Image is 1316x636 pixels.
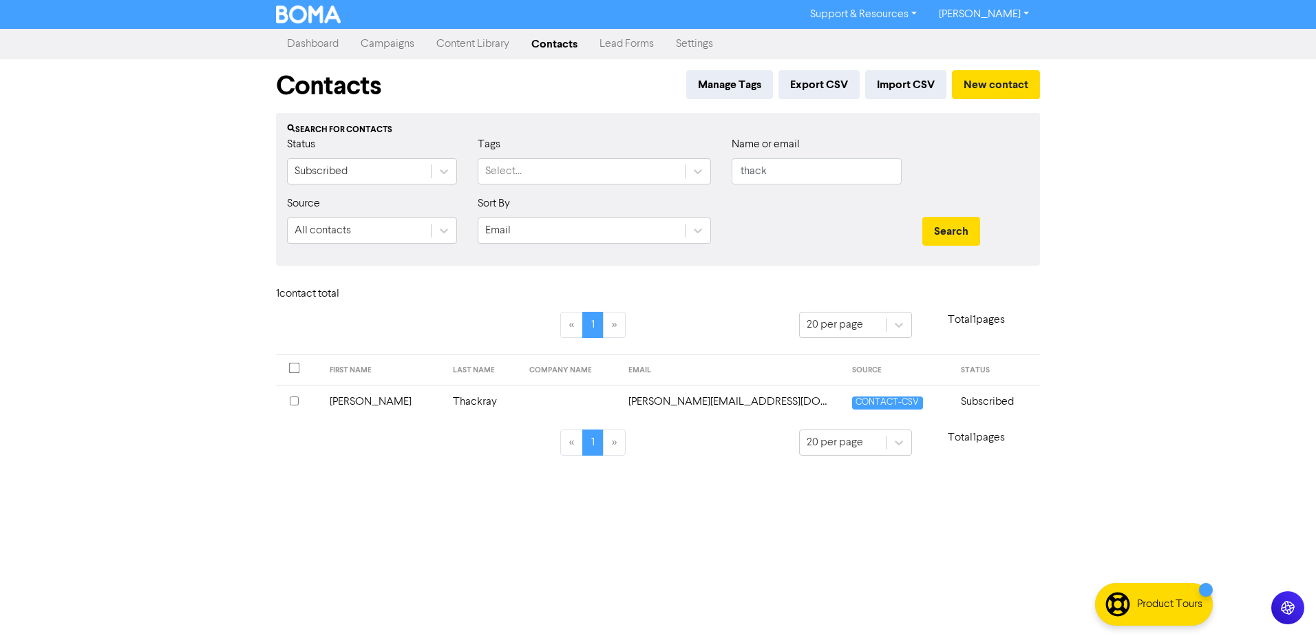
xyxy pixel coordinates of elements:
[912,312,1040,328] p: Total 1 pages
[445,385,520,418] td: Thackray
[582,312,604,338] a: Page 1 is your current page
[852,396,922,410] span: CONTACT-CSV
[588,30,665,58] a: Lead Forms
[732,136,800,153] label: Name or email
[485,163,522,180] div: Select...
[287,195,320,212] label: Source
[953,385,1040,418] td: Subscribed
[445,355,520,385] th: LAST NAME
[952,70,1040,99] button: New contact
[321,385,445,418] td: [PERSON_NAME]
[321,355,445,385] th: FIRST NAME
[521,355,620,385] th: COMPANY NAME
[520,30,588,58] a: Contacts
[1247,570,1316,636] iframe: Chat Widget
[287,124,1029,136] div: Search for contacts
[799,3,928,25] a: Support & Resources
[844,355,953,385] th: SOURCE
[276,70,381,102] h1: Contacts
[807,317,863,333] div: 20 per page
[620,355,845,385] th: EMAIL
[620,385,845,418] td: b.thackray@yahoo.com.au
[686,70,773,99] button: Manage Tags
[295,222,351,239] div: All contacts
[350,30,425,58] a: Campaigns
[778,70,860,99] button: Export CSV
[287,136,315,153] label: Status
[485,222,511,239] div: Email
[665,30,724,58] a: Settings
[582,430,604,456] a: Page 1 is your current page
[953,355,1040,385] th: STATUS
[478,136,500,153] label: Tags
[922,217,980,246] button: Search
[478,195,510,212] label: Sort By
[295,163,348,180] div: Subscribed
[912,430,1040,446] p: Total 1 pages
[425,30,520,58] a: Content Library
[276,288,386,301] h6: 1 contact total
[276,6,341,23] img: BOMA Logo
[807,434,863,451] div: 20 per page
[928,3,1040,25] a: [PERSON_NAME]
[276,30,350,58] a: Dashboard
[865,70,946,99] button: Import CSV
